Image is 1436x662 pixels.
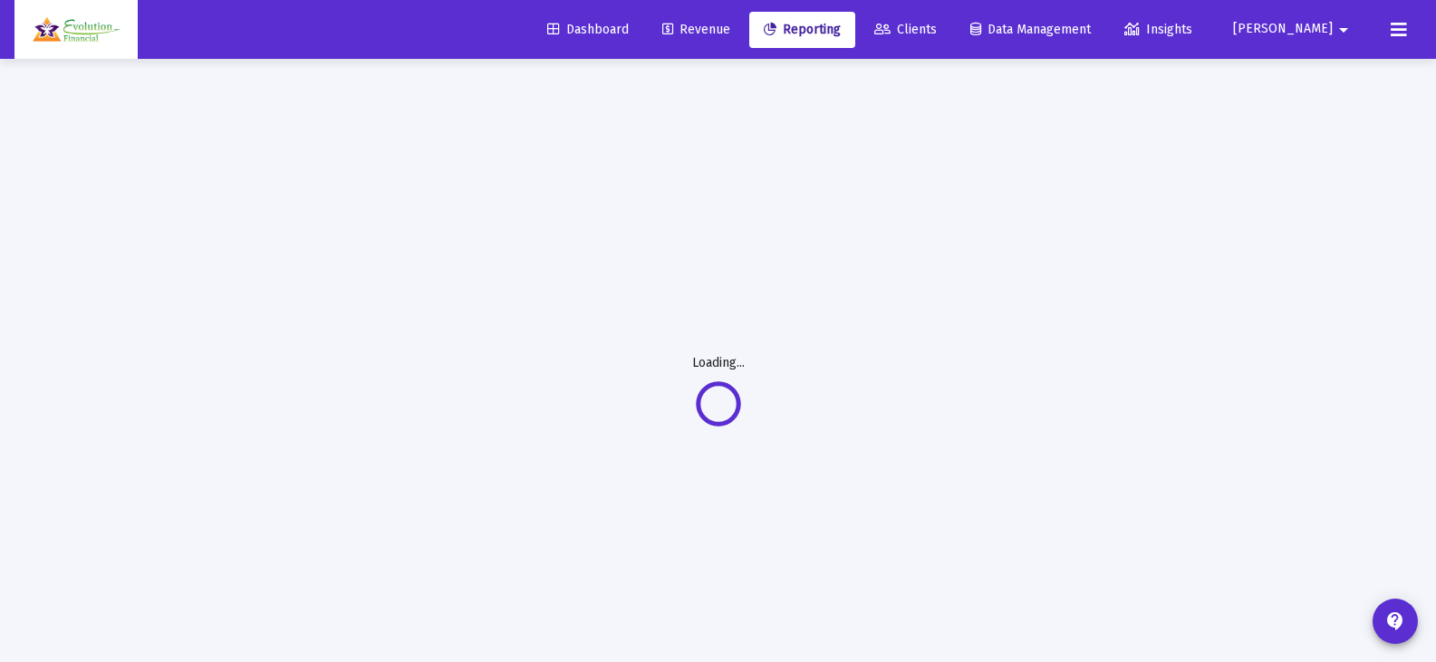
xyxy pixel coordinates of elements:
mat-icon: arrow_drop_down [1333,12,1354,48]
img: Dashboard [28,12,124,48]
span: [PERSON_NAME] [1233,22,1333,37]
span: Clients [874,22,937,37]
button: [PERSON_NAME] [1211,11,1376,47]
a: Data Management [956,12,1105,48]
a: Reporting [749,12,855,48]
span: Data Management [970,22,1091,37]
mat-icon: contact_support [1384,610,1406,632]
a: Revenue [648,12,745,48]
span: Reporting [764,22,841,37]
span: Dashboard [547,22,629,37]
span: Revenue [662,22,730,37]
a: Dashboard [533,12,643,48]
a: Clients [860,12,951,48]
span: Insights [1124,22,1192,37]
a: Insights [1110,12,1207,48]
